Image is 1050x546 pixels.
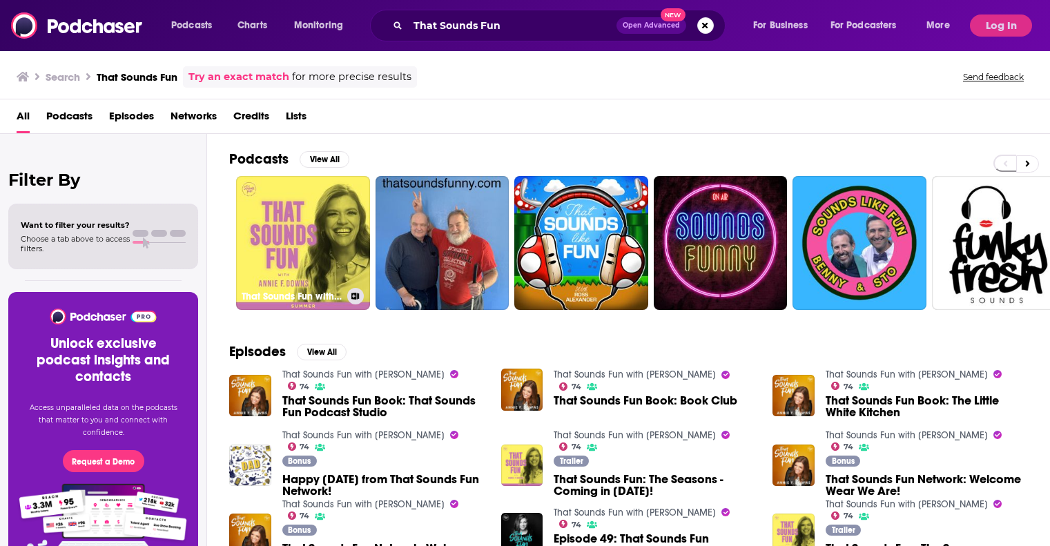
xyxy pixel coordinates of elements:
[109,105,154,133] span: Episodes
[844,444,853,450] span: 74
[297,344,347,360] button: View All
[21,220,130,230] span: Want to filter your results?
[288,382,310,390] a: 74
[300,513,309,519] span: 74
[282,429,445,441] a: That Sounds Fun with Annie F. Downs
[171,16,212,35] span: Podcasts
[772,375,815,417] a: That Sounds Fun Book: The Little White Kitchen
[288,511,310,520] a: 74
[826,429,988,441] a: That Sounds Fun with Annie F. Downs
[554,429,716,441] a: That Sounds Fun with Annie F. Downs
[171,105,217,133] a: Networks
[917,14,967,37] button: open menu
[844,513,853,519] span: 74
[21,234,130,253] span: Choose a tab above to access filters.
[826,369,988,380] a: That Sounds Fun with Annie F. Downs
[826,395,1028,418] a: That Sounds Fun Book: The Little White Kitchen
[926,16,950,35] span: More
[25,402,182,439] p: Access unparalleled data on the podcasts that matter to you and connect with confidence.
[294,16,343,35] span: Monitoring
[959,71,1028,83] button: Send feedback
[383,10,739,41] div: Search podcasts, credits, & more...
[970,14,1032,37] button: Log In
[772,445,815,487] img: That Sounds Fun Network: Welcome Wear We Are!
[832,457,855,465] span: Bonus
[572,384,581,390] span: 74
[229,150,349,168] a: PodcastsView All
[46,105,93,133] a: Podcasts
[286,105,307,133] a: Lists
[229,343,347,360] a: EpisodesView All
[831,442,853,451] a: 74
[832,526,855,534] span: Trailer
[282,474,485,497] span: Happy [DATE] from That Sounds Fun Network!
[554,474,756,497] span: That Sounds Fun: The Seasons - Coming in [DATE]!
[284,14,361,37] button: open menu
[8,170,198,190] h2: Filter By
[237,16,267,35] span: Charts
[282,369,445,380] a: That Sounds Fun with Annie F. Downs
[826,474,1028,497] a: That Sounds Fun Network: Welcome Wear We Are!
[560,457,583,465] span: Trailer
[554,369,716,380] a: That Sounds Fun with Annie F. Downs
[17,105,30,133] a: All
[49,309,157,324] img: Podchaser - Follow, Share and Rate Podcasts
[559,442,581,451] a: 74
[282,498,445,510] a: That Sounds Fun with Annie F. Downs
[408,14,616,37] input: Search podcasts, credits, & more...
[11,12,144,39] img: Podchaser - Follow, Share and Rate Podcasts
[559,520,581,528] a: 74
[300,384,309,390] span: 74
[826,498,988,510] a: That Sounds Fun with Annie F. Downs
[288,526,311,534] span: Bonus
[300,151,349,168] button: View All
[288,442,310,451] a: 74
[282,474,485,497] a: Happy Father's Day from That Sounds Fun Network!
[229,150,289,168] h2: Podcasts
[831,382,853,390] a: 74
[572,522,581,528] span: 74
[229,445,271,487] img: Happy Father's Day from That Sounds Fun Network!
[753,16,808,35] span: For Business
[229,375,271,417] img: That Sounds Fun Book: That Sounds Fun Podcast Studio
[282,395,485,418] a: That Sounds Fun Book: That Sounds Fun Podcast Studio
[831,511,853,520] a: 74
[559,382,581,391] a: 74
[844,384,853,390] span: 74
[229,343,286,360] h2: Episodes
[501,369,543,411] img: That Sounds Fun Book: Book Club
[242,291,342,302] h3: That Sounds Fun with [PERSON_NAME]
[830,16,897,35] span: For Podcasters
[233,105,269,133] a: Credits
[616,17,686,34] button: Open AdvancedNew
[572,444,581,450] span: 74
[63,450,144,472] button: Request a Demo
[162,14,230,37] button: open menu
[25,335,182,385] h3: Unlock exclusive podcast insights and contacts
[46,70,80,84] h3: Search
[623,22,680,29] span: Open Advanced
[236,176,370,310] a: That Sounds Fun with [PERSON_NAME]
[501,445,543,487] img: That Sounds Fun: The Seasons - Coming in 2025!
[554,474,756,497] a: That Sounds Fun: The Seasons - Coming in 2025!
[821,14,917,37] button: open menu
[292,69,411,85] span: for more precise results
[229,14,275,37] a: Charts
[554,395,737,407] a: That Sounds Fun Book: Book Club
[743,14,825,37] button: open menu
[300,444,309,450] span: 74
